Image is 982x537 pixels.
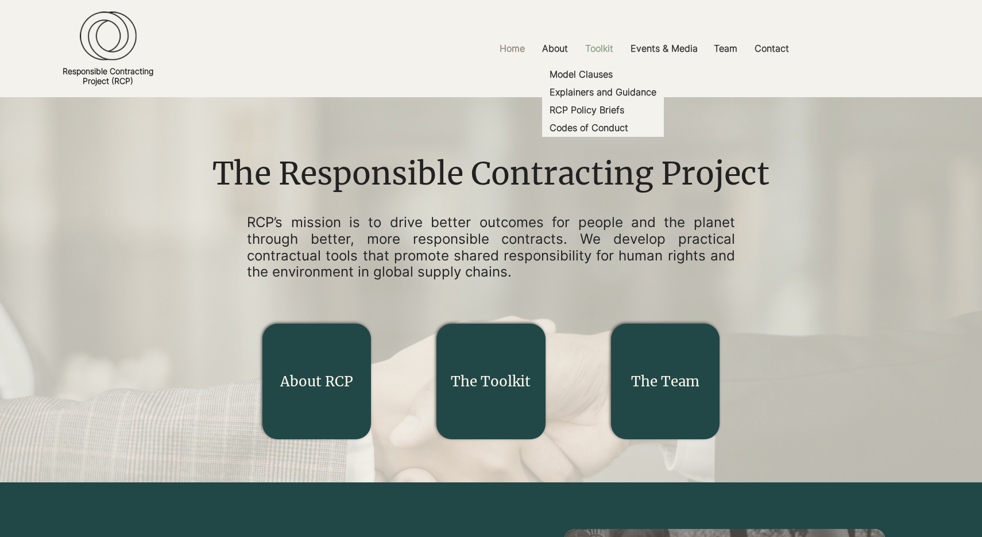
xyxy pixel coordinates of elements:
p: Toolkit [579,36,619,62]
p: Home [494,36,531,62]
a: RCP Policy Briefs [542,101,664,119]
a: Codes of Conduct [542,119,664,137]
a: The Team [631,373,699,390]
p: About [536,36,574,62]
a: About [533,36,577,62]
a: Toolkit [577,36,622,62]
a: The Toolkit [451,373,531,390]
nav: Site [353,36,936,62]
p: Codes of Conduct [545,119,633,137]
a: Explainers and Guidance [542,83,664,101]
p: Events & Media [625,36,703,62]
a: Home [491,36,533,62]
p: Model Clauses [545,66,617,83]
a: Contact [746,36,798,62]
a: Events & Media [622,36,705,62]
p: RCP’s mission is to drive better outcomes for people and the planet through better, more responsi... [247,214,735,281]
a: Model Clauses [542,66,664,83]
p: Contact [749,36,795,62]
p: Team [708,36,743,62]
h1: The Responsible Contracting Project [204,152,778,196]
p: RCP Policy Briefs [545,101,629,119]
a: Responsible ContractingProject (RCP) [63,66,153,86]
a: About RCP [280,373,353,390]
a: Team [705,36,746,62]
p: Explainers and Guidance [545,83,661,101]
